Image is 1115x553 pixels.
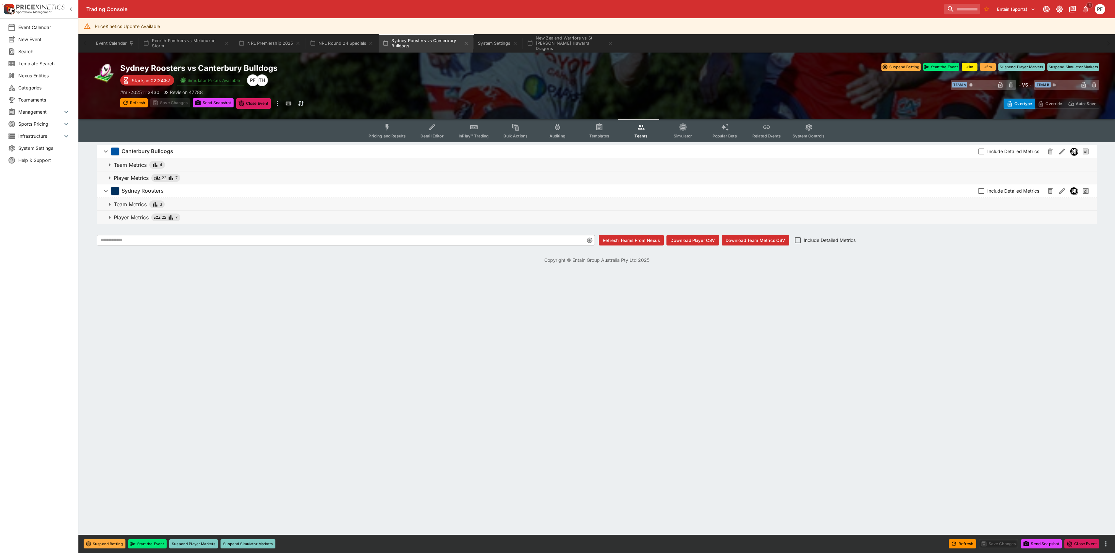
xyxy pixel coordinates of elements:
button: Canterbury BulldogsInclude Detailed MetricsNexusPast Performances [97,145,1097,158]
div: Peter Fairgrieve [1095,4,1105,14]
button: Start the Event [128,539,167,548]
p: Player Metrics [114,174,149,182]
button: Documentation [1067,3,1078,15]
p: Revision 47788 [170,89,203,96]
button: Suspend Betting [881,63,921,71]
button: Start the Event [923,63,959,71]
div: Peter Fairgrieve [247,74,259,86]
p: Override [1045,100,1062,107]
img: nexus.svg [1070,187,1077,195]
button: Refresh [949,539,976,548]
button: Override [1035,99,1065,109]
span: Team B [1035,82,1051,87]
span: Team A [952,82,967,87]
button: Close Event [236,98,271,109]
span: Templates [589,134,609,138]
span: Search [18,48,70,55]
div: Trading Console [86,6,942,13]
span: Categories [18,84,70,91]
button: Select Tenant [993,4,1039,14]
button: Refresh Teams From Nexus [599,235,664,245]
h6: - VS - [1019,81,1031,88]
span: Detail Editor [420,134,444,138]
p: Copy To Clipboard [120,89,159,96]
button: Simulator Prices Available [177,75,244,86]
button: Team Metrics3 [97,198,1097,211]
h2: Copy To Clipboard [120,63,610,73]
span: 3 [160,201,162,208]
button: Suspend Player Markets [998,63,1044,71]
img: nexus.svg [1070,148,1077,155]
button: Sydney Roosters vs Canterbury Bulldogs [379,34,473,53]
span: Event Calendar [18,24,70,31]
p: Starts in 02:24:57 [132,77,170,84]
button: Download Player CSV [666,235,719,245]
button: NRL Premiership 2025 [235,34,304,53]
span: Pricing and Results [369,134,406,138]
span: 4 [160,162,162,168]
button: Connected to PK [1041,3,1052,15]
p: Overtype [1014,100,1032,107]
span: 22 [162,214,166,221]
button: more [273,98,281,109]
button: Team Metrics4 [97,158,1097,171]
button: Refresh [120,98,148,107]
button: Suspend Player Markets [169,539,218,548]
button: Suspend Simulator Markets [221,539,275,548]
button: Player Metrics227 [97,171,1097,184]
button: Sydney RoostersInclude Detailed MetricsNexusPast Performances [97,184,1097,197]
button: Nexus [1068,185,1080,197]
button: Event Calendar [92,34,138,53]
button: Auto-Save [1065,99,1099,109]
button: Close Event [1064,539,1099,548]
button: more [1102,540,1110,548]
img: PriceKinetics Logo [2,3,15,16]
button: Peter Fairgrieve [1093,2,1107,16]
h6: Canterbury Bulldogs [122,148,173,155]
span: System Settings [18,145,70,151]
span: Management [18,108,62,115]
span: Bulk Actions [503,134,528,138]
button: System Settings [474,34,521,53]
button: New Zealand Warriors vs St [PERSON_NAME] Illawarra Dragons [523,34,617,53]
div: Event type filters [363,119,830,142]
span: 7 [175,175,178,181]
span: 1 [1086,2,1093,8]
img: PriceKinetics [16,5,65,9]
span: Include Detailed Metrics [804,237,856,244]
button: Past Performances [1080,185,1091,197]
p: Team Metrics [114,200,147,208]
div: Start From [1004,99,1099,109]
button: Download Team Metrics CSV [722,235,789,245]
img: Sportsbook Management [16,11,52,14]
div: Nexus [1070,187,1078,195]
span: Auditing [549,134,566,138]
div: Nexus [1070,148,1078,155]
span: Template Search [18,60,70,67]
span: Simulator [674,134,692,138]
button: No Bookmarks [981,4,992,14]
p: Auto-Save [1076,100,1096,107]
span: Sports Pricing [18,120,62,127]
button: Nexus [1068,146,1080,157]
button: Suspend Simulator Markets [1047,63,1100,71]
p: Team Metrics [114,161,147,169]
span: New Event [18,36,70,43]
button: Send Snapshot [193,98,234,107]
span: Related Events [752,134,781,138]
button: +5m [980,63,996,71]
span: Include Detailed Metrics [987,187,1039,194]
button: NRL Round 24 Specials [306,34,378,53]
span: Nexus Entities [18,72,70,79]
button: +1m [962,63,977,71]
button: Past Performances [1080,146,1091,157]
div: PriceKinetics Update Available [95,20,160,32]
span: Tournaments [18,96,70,103]
span: System Controls [793,134,825,138]
button: Penrith Panthers vs Melbourne Storm [139,34,233,53]
button: Player Metrics227 [97,211,1097,224]
p: Player Metrics [114,213,149,221]
img: rugby_league.png [94,63,115,84]
span: Teams [634,134,648,138]
span: 22 [162,175,166,181]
